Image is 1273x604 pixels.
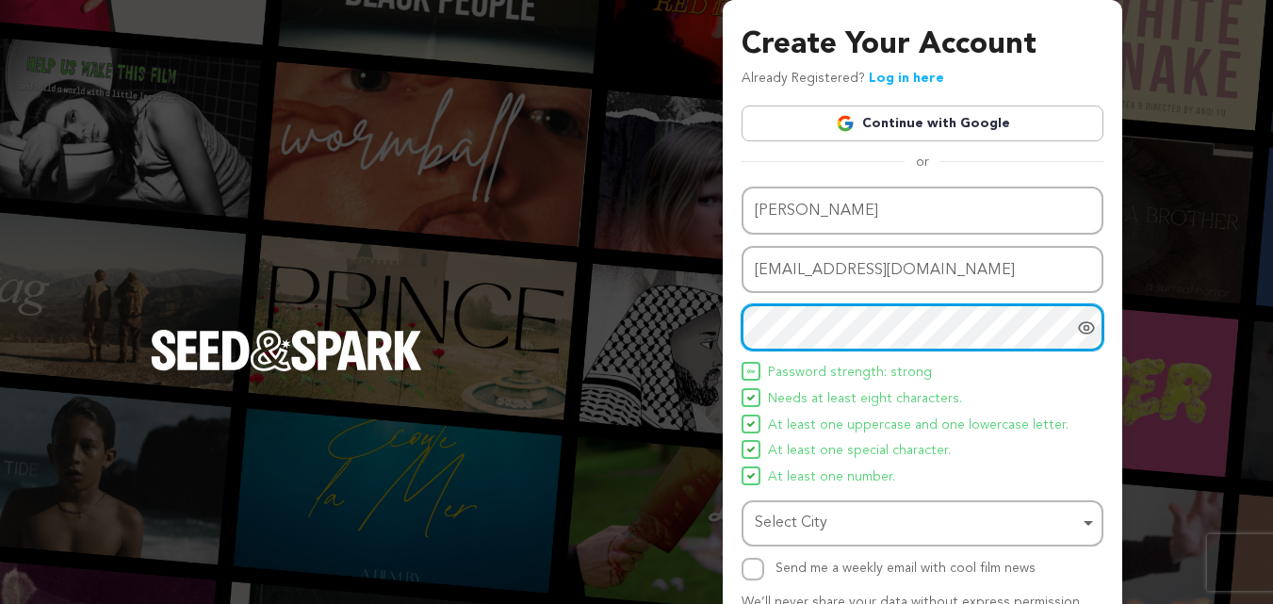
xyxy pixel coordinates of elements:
span: Needs at least eight characters. [768,388,962,411]
img: Seed&Spark Icon [747,446,755,453]
img: Seed&Spark Logo [151,330,422,371]
img: Seed&Spark Icon [747,394,755,401]
a: Seed&Spark Homepage [151,330,422,409]
div: Select City [755,510,1079,537]
a: Continue with Google [742,106,1103,141]
span: or [905,153,940,171]
span: At least one uppercase and one lowercase letter. [768,415,1069,437]
span: Password strength: strong [768,362,932,384]
input: Email address [742,246,1103,294]
span: At least one special character. [768,440,951,463]
p: Already Registered? [742,68,944,90]
img: Seed&Spark Icon [747,367,755,375]
img: Seed&Spark Icon [747,420,755,428]
img: Google logo [836,114,855,133]
h3: Create Your Account [742,23,1103,68]
input: Name [742,187,1103,235]
span: At least one number. [768,466,895,489]
img: Seed&Spark Icon [747,472,755,480]
a: Show password as plain text. Warning: this will display your password on the screen. [1077,318,1096,337]
label: Send me a weekly email with cool film news [775,562,1036,575]
a: Log in here [869,72,944,85]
